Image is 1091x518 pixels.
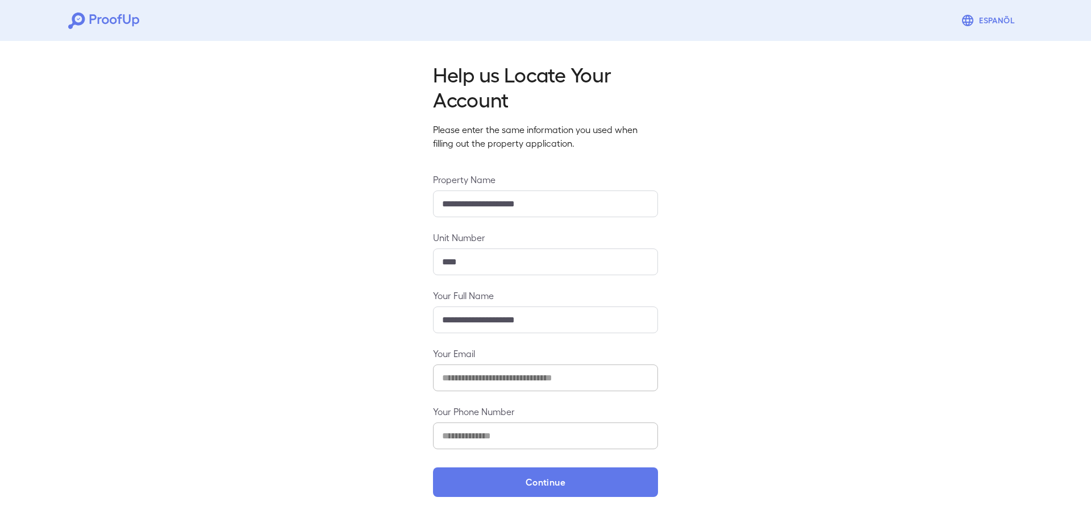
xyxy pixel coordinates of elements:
label: Your Email [433,347,658,360]
p: Please enter the same information you used when filling out the property application. [433,123,658,150]
label: Unit Number [433,231,658,244]
h2: Help us Locate Your Account [433,61,658,111]
button: Espanõl [956,9,1023,32]
label: Your Phone Number [433,405,658,418]
button: Continue [433,467,658,497]
label: Property Name [433,173,658,186]
label: Your Full Name [433,289,658,302]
